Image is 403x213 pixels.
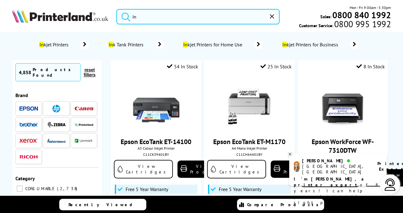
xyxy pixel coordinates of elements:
span: Free 5 Year Warranty [219,186,261,192]
span: kjet Printers for Home Use [182,41,245,48]
img: Printerland [75,123,93,126]
a: Printerland Logo [12,9,109,24]
a: View Product [177,160,224,178]
span: Brand [15,92,28,98]
div: 25 In Stock [260,63,292,70]
a: Inkjet Printers [38,40,89,49]
img: amy-livechat.png [294,161,300,172]
div: C11CH44401BY [209,152,290,157]
div: Products Found [33,67,77,78]
a: Inkjet Printers for Home Use [182,40,263,49]
span: Compare Products [247,202,322,207]
img: Lexmark [75,139,93,143]
div: 54 In Stock [167,63,198,70]
b: I'm [PERSON_NAME], a printer expert [294,176,366,188]
img: Ricoh [19,155,38,159]
mark: In [282,41,287,48]
p: of 8 years! I can help you choose the right product [294,176,382,206]
a: Compare Products [237,199,324,210]
span: kjet Printers for Business [281,41,341,48]
img: Canon [75,107,93,111]
span: A4 Mono Inkjet Printer [207,146,291,151]
span: 4,858 [19,69,31,75]
div: [PERSON_NAME] [302,158,370,164]
span: 2,738 [57,186,79,191]
span: kjet Printers [38,41,72,48]
a: View Cartridges [114,160,173,178]
a: Recently Viewed [59,199,146,210]
span: CONSUMABLE [24,186,56,191]
img: Xerox [19,138,38,143]
span: A3 Colour Inkjet Printer [114,146,198,151]
a: Ink Tank Printers [107,40,164,49]
mark: In [39,41,44,48]
mark: In [183,41,187,48]
a: View Cartridges [207,160,266,178]
button: reset filters [81,67,99,78]
img: Epson [19,106,38,111]
span: 0800 995 1992 [333,21,391,27]
span: k Tank Printers [107,41,146,48]
a: 0800 840 1992 [331,12,391,18]
img: Epson-ET-14100-Front-Main-Small.jpg [133,80,179,127]
img: Printerland Logo [12,9,108,23]
img: Brother [19,122,38,127]
a: View Product [271,160,317,178]
span: Sales: [320,14,331,19]
span: Recently Viewed [69,202,139,207]
div: 8 In Stock [356,63,385,70]
img: Intermec [47,138,66,143]
span: Category [15,175,35,181]
img: HP [52,105,60,113]
span: Customer Service: [299,21,391,28]
img: Zebra [47,121,66,128]
img: epson-wf-7310-front-new-small.jpg [319,80,366,127]
a: Epson WorkForce WF-7310DTW [311,137,374,155]
div: C11CK39401BY [115,152,197,157]
input: CONSUMABLE 2,738 [17,185,23,192]
mark: In [109,41,113,48]
img: epson-et-m1170-front-new-small.jpg [226,80,272,127]
a: Epson EcoTank ET-M1170 [213,137,285,146]
a: Inkjet Printers for Business [281,40,359,49]
span: Free 5 Year Warranty [126,186,168,192]
b: 0800 840 1992 [332,9,391,21]
a: Epson EcoTank ET-14100 [121,137,191,146]
span: Mon - Fri 9:00am - 5:30pm [350,5,391,11]
img: user-headset-light.svg [384,178,396,191]
div: [GEOGRAPHIC_DATA], [GEOGRAPHIC_DATA] [302,164,370,175]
